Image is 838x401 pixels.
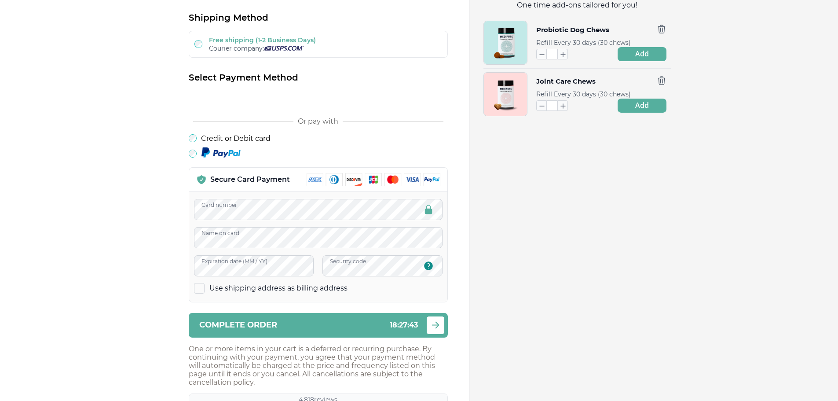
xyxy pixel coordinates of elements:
[536,90,631,98] span: Refill Every 30 days (30 chews)
[209,36,316,44] label: Free shipping (1-2 Business Days)
[189,313,448,338] button: Complete order18:27:43
[484,21,527,64] img: Probiotic Dog Chews
[536,76,596,87] button: Joint Care Chews
[298,117,338,125] span: Or pay with
[390,321,418,329] span: 18 : 27 : 43
[199,321,277,329] span: Complete order
[484,73,527,116] img: Joint Care Chews
[189,345,448,386] p: One or more items in your cart is a deferred or recurring purchase. By continuing with your payme...
[189,12,448,24] h2: Shipping Method
[618,99,666,113] button: Add
[201,147,241,158] img: Paypal
[307,173,440,186] img: payment methods
[209,283,348,293] label: Use shipping address as billing address
[209,44,264,52] span: Courier company:
[264,46,304,51] img: Usps courier company
[483,0,671,10] p: One time add-ons tailored for you!
[536,24,609,36] button: Probiotic Dog Chews
[189,91,448,108] iframe: Secure payment button frame
[201,134,271,143] label: Credit or Debit card
[210,175,290,184] p: Secure Card Payment
[536,39,631,47] span: Refill Every 30 days (30 chews)
[189,72,448,84] h2: Select Payment Method
[618,47,666,61] button: Add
